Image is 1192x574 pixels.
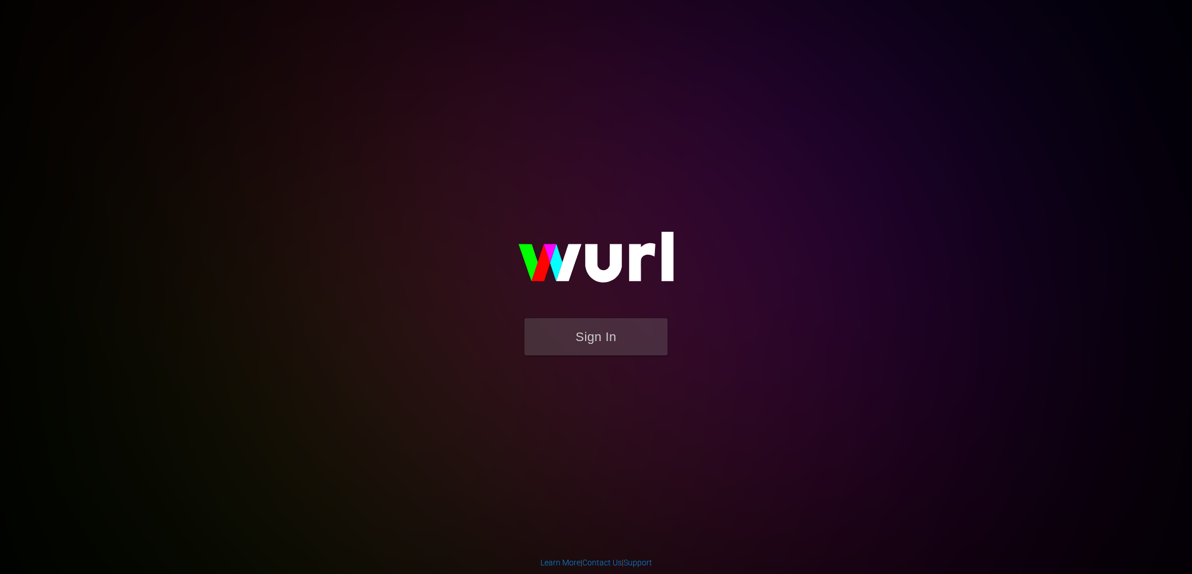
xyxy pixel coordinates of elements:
a: Support [623,558,652,567]
img: wurl-logo-on-black-223613ac3d8ba8fe6dc639794a292ebdb59501304c7dfd60c99c58986ef67473.svg [481,207,711,318]
a: Contact Us [582,558,622,567]
button: Sign In [524,318,668,355]
div: | | [540,557,652,568]
a: Learn More [540,558,581,567]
